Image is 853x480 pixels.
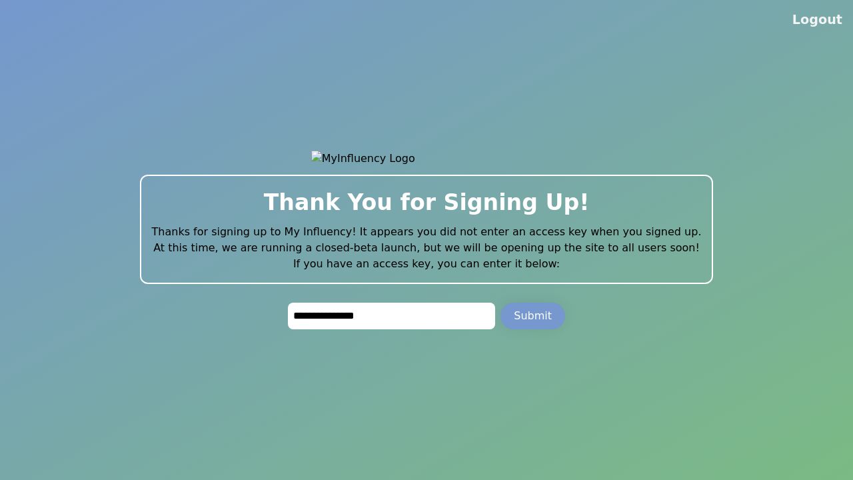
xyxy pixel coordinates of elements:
[152,224,702,240] p: Thanks for signing up to My Influency! It appears you did not enter an access key when you signed...
[152,256,702,272] p: If you have an access key, you can enter it below:
[311,151,542,167] img: MyInfluency Logo
[514,308,552,324] div: Submit
[792,11,842,29] button: Logout
[500,303,565,329] button: Submit
[152,240,702,256] p: At this time, we are running a closed-beta launch, but we will be opening up the site to all user...
[152,187,702,219] h2: Thank You for Signing Up!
